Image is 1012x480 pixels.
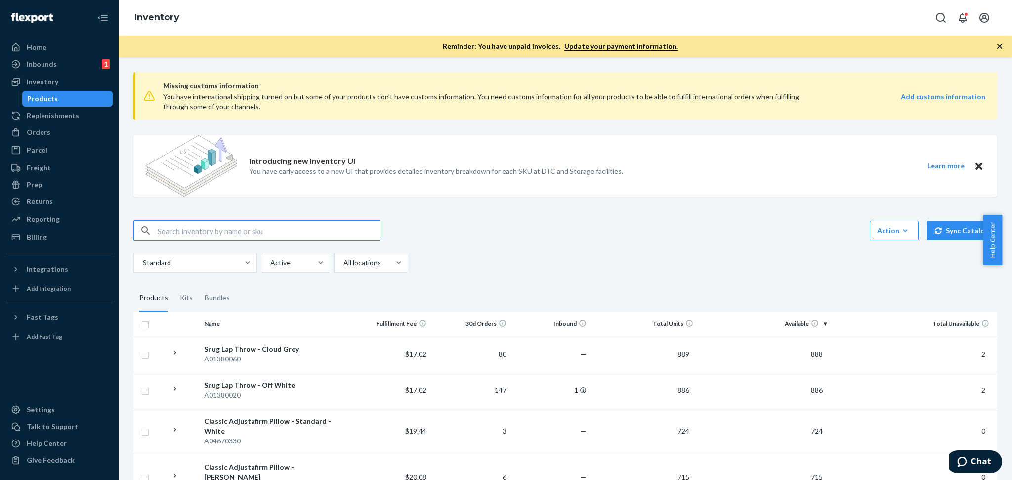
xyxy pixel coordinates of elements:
[27,455,75,465] div: Give Feedback
[200,312,350,336] th: Name
[11,13,53,23] img: Flexport logo
[22,91,113,107] a: Products
[27,42,46,52] div: Home
[163,80,985,92] span: Missing customs information
[430,372,510,408] td: 147
[590,312,697,336] th: Total Units
[27,145,47,155] div: Parcel
[901,92,985,101] strong: Add customs information
[6,211,113,227] a: Reporting
[974,8,994,28] button: Open account menu
[27,332,62,341] div: Add Fast Tag
[158,221,380,240] input: Search inventory by name or sku
[6,40,113,55] a: Home
[204,354,346,364] div: A01380060
[430,336,510,372] td: 80
[6,281,113,297] a: Add Integration
[977,386,989,394] span: 2
[139,284,168,312] div: Products
[564,42,678,51] a: Update your payment information.
[102,59,110,69] div: 1
[443,41,678,51] p: Reminder: You have unpaid invoices.
[350,312,430,336] th: Fulfillment Fee
[430,312,510,336] th: 30d Orders
[6,436,113,451] a: Help Center
[27,180,42,190] div: Prep
[6,108,113,123] a: Replenishments
[204,390,346,400] div: A01380020
[27,197,53,206] div: Returns
[27,77,58,87] div: Inventory
[27,284,71,293] div: Add Integration
[204,436,346,446] div: A04670330
[27,422,78,432] div: Talk to Support
[6,194,113,209] a: Returns
[6,74,113,90] a: Inventory
[269,258,270,268] input: Active
[697,312,831,336] th: Available
[180,284,193,312] div: Kits
[342,258,343,268] input: All locations
[931,8,951,28] button: Open Search Box
[510,312,590,336] th: Inbound
[27,163,51,173] div: Freight
[807,350,827,358] span: 888
[405,427,426,435] span: $19.44
[6,56,113,72] a: Inbounds1
[27,439,67,448] div: Help Center
[145,135,237,197] img: new-reports-banner-icon.82668bd98b6a51aee86340f2a7b77ae3.png
[901,92,985,112] a: Add customs information
[27,127,50,137] div: Orders
[977,350,989,358] span: 2
[405,386,426,394] span: $17.02
[6,229,113,245] a: Billing
[6,329,113,345] a: Add Fast Tag
[6,452,113,468] button: Give Feedback
[405,350,426,358] span: $17.02
[6,309,113,325] button: Fast Tags
[134,12,179,23] a: Inventory
[204,416,346,436] div: Classic Adjustafirm Pillow - Standard - White
[205,284,230,312] div: Bundles
[949,450,1002,475] iframe: Opens a widget where you can chat to one of our agents
[983,215,1002,265] button: Help Center
[831,312,998,336] th: Total Unavailable
[249,156,355,167] p: Introducing new Inventory UI
[807,427,827,435] span: 724
[510,372,590,408] td: 1
[27,405,55,415] div: Settings
[953,8,972,28] button: Open notifications
[921,160,970,172] button: Learn more
[204,344,346,354] div: Snug Lap Throw - Cloud Grey
[972,160,985,172] button: Close
[6,261,113,277] button: Integrations
[581,350,587,358] span: —
[27,264,68,274] div: Integrations
[27,111,79,120] div: Replenishments
[249,166,623,176] p: You have early access to a new UI that provides detailed inventory breakdown for each SKU at DTC ...
[6,177,113,193] a: Prep
[27,312,58,322] div: Fast Tags
[6,124,113,140] a: Orders
[6,402,113,418] a: Settings
[877,226,911,236] div: Action
[6,419,113,435] button: Talk to Support
[674,427,693,435] span: 724
[27,94,58,104] div: Products
[870,221,919,240] button: Action
[581,427,587,435] span: —
[27,59,57,69] div: Inbounds
[6,160,113,176] a: Freight
[163,92,821,112] div: You have international shipping turned on but some of your products don’t have customs informatio...
[93,8,113,28] button: Close Navigation
[126,3,187,32] ol: breadcrumbs
[204,380,346,390] div: Snug Lap Throw - Off White
[27,232,47,242] div: Billing
[674,386,693,394] span: 886
[142,258,143,268] input: Standard
[6,142,113,158] a: Parcel
[674,350,693,358] span: 889
[977,427,989,435] span: 0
